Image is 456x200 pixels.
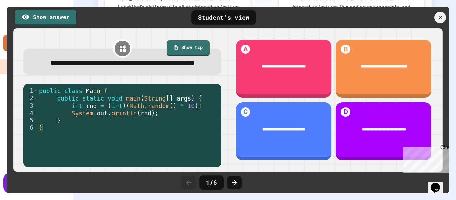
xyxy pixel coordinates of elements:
div: 6 [23,124,38,131]
span: Toggle code folding, rows 1 through 6 [34,87,37,94]
div: Chat with us now!Close [3,3,46,42]
iframe: chat widget [401,144,449,173]
h1: D [341,107,350,117]
a: Show tip [167,40,209,56]
a: Show answer [15,10,76,26]
div: 1 / 6 [199,175,224,190]
h1: C [241,107,250,117]
span: Toggle code folding, rows 2 through 5 [34,94,37,102]
h1: B [341,45,350,54]
div: 3 [23,102,38,109]
div: 2 [23,94,38,102]
div: 1 [23,87,38,94]
div: Student's view [191,10,256,25]
div: 4 [23,109,38,117]
div: 5 [23,117,38,124]
h1: A [241,45,250,54]
iframe: chat widget [428,173,449,193]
